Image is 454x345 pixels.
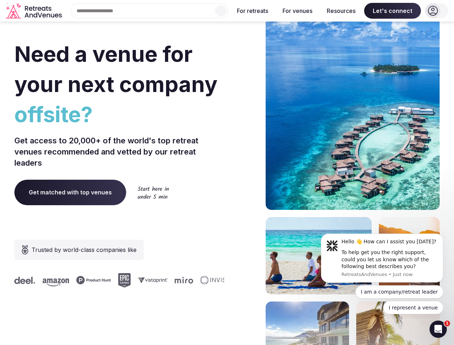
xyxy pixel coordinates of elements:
svg: Vistaprint company logo [132,277,161,283]
svg: Epic Games company logo [111,273,124,287]
a: Visit the homepage [6,3,63,19]
span: 1 [444,321,450,326]
span: Need a venue for your next company [14,41,217,97]
button: For retreats [231,3,274,19]
svg: Invisible company logo [194,276,233,285]
iframe: Intercom live chat [430,321,447,338]
svg: Deel company logo [8,277,29,284]
img: yoga on tropical beach [266,217,372,294]
button: For venues [277,3,318,19]
img: woman sitting in back of truck with camels [379,217,440,294]
span: offsite? [14,99,224,129]
iframe: Intercom notifications message [310,227,454,318]
span: Trusted by world-class companies like [32,245,137,254]
p: Get access to 20,000+ of the world's top retreat venues recommended and vetted by our retreat lea... [14,135,224,168]
svg: Miro company logo [168,277,187,284]
img: Start here in under 5 min [138,186,169,199]
a: Get matched with top venues [14,180,126,205]
svg: Retreats and Venues company logo [6,3,63,19]
span: Let's connect [364,3,421,19]
button: Resources [321,3,361,19]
